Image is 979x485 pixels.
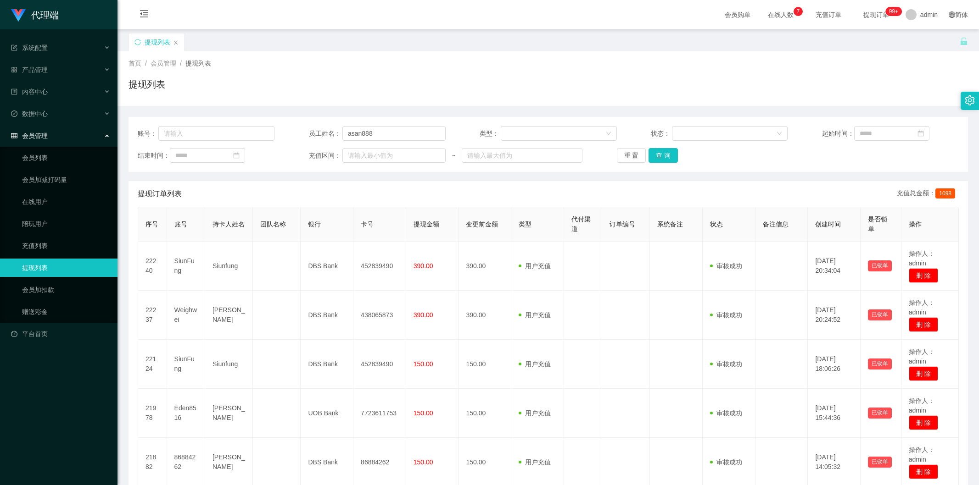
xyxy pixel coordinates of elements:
span: 账号： [138,129,158,138]
span: 审核成功 [710,262,742,270]
td: Siunfung [205,340,253,389]
button: 已锁单 [868,358,892,369]
button: 查 询 [649,148,678,163]
td: [DATE] 20:24:52 [808,291,861,340]
span: 操作人：admin [909,250,934,267]
button: 删 除 [909,366,938,381]
h1: 提现列表 [129,77,165,91]
span: 账号 [174,220,187,228]
td: 390.00 [459,291,511,340]
span: 用户充值 [519,311,551,319]
span: 类型 [519,220,531,228]
span: 数据中心 [11,110,48,117]
div: 提现列表 [145,33,170,51]
td: 390.00 [459,242,511,291]
span: 操作 [909,220,922,228]
span: 提现金额 [414,220,439,228]
a: 会员加减打码量 [22,171,110,189]
span: 银行 [308,220,321,228]
button: 删 除 [909,268,938,283]
span: 起始时间： [822,129,854,138]
input: 请输入 [158,126,274,141]
i: 图标: form [11,44,17,51]
span: 150.00 [414,458,433,466]
span: / [180,60,182,67]
td: DBS Bank [301,340,353,389]
a: 陪玩用户 [22,215,110,233]
button: 已锁单 [868,309,892,320]
button: 重 置 [617,148,646,163]
td: 7723611753 [353,389,406,438]
button: 删 除 [909,415,938,430]
span: 持卡人姓名 [213,220,245,228]
span: 审核成功 [710,458,742,466]
td: 150.00 [459,389,511,438]
i: 图标: calendar [233,152,240,159]
td: [DATE] 18:06:26 [808,340,861,389]
span: 操作人：admin [909,397,934,414]
td: SiunFung [167,242,205,291]
span: 团队名称 [260,220,286,228]
span: 产品管理 [11,66,48,73]
td: 150.00 [459,340,511,389]
button: 删 除 [909,317,938,332]
span: 类型： [480,129,501,138]
span: 150.00 [414,360,433,368]
span: 备注信息 [763,220,789,228]
a: 代理端 [11,11,59,18]
td: 22240 [138,242,167,291]
td: UOB Bank [301,389,353,438]
sup: 7 [794,7,803,16]
span: 状态 [710,220,723,228]
h1: 代理端 [31,0,59,30]
span: 390.00 [414,262,433,270]
i: 图标: setting [965,95,975,105]
input: 请输入最小值为 [342,148,446,163]
span: 员工姓名： [309,129,342,138]
td: Siunfung [205,242,253,291]
span: 充值订单 [811,11,846,18]
a: 赠送彩金 [22,303,110,321]
p: 7 [797,7,800,16]
span: 序号 [145,220,158,228]
a: 充值列表 [22,237,110,255]
span: 150.00 [414,409,433,417]
span: 提现订单列表 [138,188,182,199]
td: DBS Bank [301,242,353,291]
input: 请输入 [342,126,446,141]
span: 操作人：admin [909,299,934,316]
i: 图标: appstore-o [11,66,17,73]
div: 充值总金额： [897,188,959,199]
span: 用户充值 [519,409,551,417]
input: 请输入最大值为 [462,148,582,163]
span: 审核成功 [710,360,742,368]
span: 系统配置 [11,44,48,51]
a: 会员加扣款 [22,281,110,299]
span: 系统备注 [657,220,683,228]
span: 提现订单 [859,11,894,18]
span: 内容中心 [11,88,48,95]
span: 会员管理 [11,132,48,139]
span: 充值区间： [309,151,342,160]
span: 审核成功 [710,311,742,319]
span: 提现列表 [185,60,211,67]
a: 会员列表 [22,149,110,167]
span: 结束时间： [138,151,170,160]
span: 创建时间 [815,220,841,228]
i: 图标: down [777,131,782,137]
td: 22124 [138,340,167,389]
button: 已锁单 [868,260,892,271]
span: 卡号 [361,220,374,228]
span: 变更前金额 [466,220,498,228]
i: 图标: down [606,131,611,137]
td: [DATE] 15:44:36 [808,389,861,438]
i: 图标: table [11,132,17,139]
span: 是否锁单 [868,215,887,232]
td: 22237 [138,291,167,340]
i: 图标: menu-fold [129,0,160,30]
td: 438065873 [353,291,406,340]
td: 452839490 [353,340,406,389]
span: ~ [446,151,462,160]
span: 首页 [129,60,141,67]
span: / [145,60,147,67]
